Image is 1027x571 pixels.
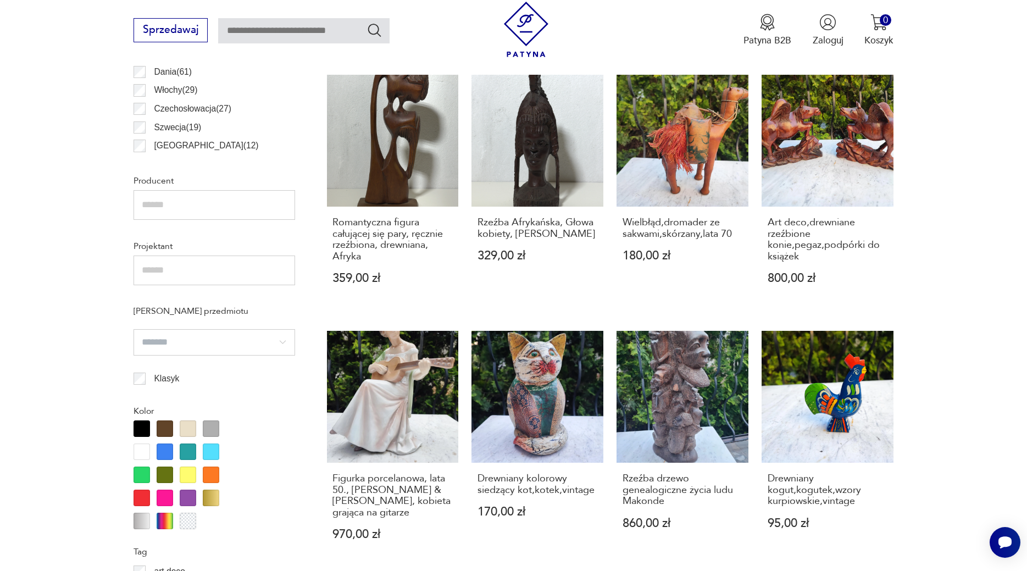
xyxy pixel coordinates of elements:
p: 95,00 zł [768,518,887,529]
img: Ikona medalu [759,14,776,31]
p: Włochy ( 29 ) [154,83,197,97]
button: 0Koszyk [864,14,893,47]
a: Ikona medaluPatyna B2B [743,14,791,47]
p: Kolor [134,404,295,418]
a: Sprzedawaj [134,26,208,35]
p: 800,00 zł [768,273,887,284]
a: Rzeźba Afrykańska, Głowa kobiety, Drewno HebanoweRzeźba Afrykańska, Głowa kobiety, [PERSON_NAME]3... [471,75,603,310]
p: Patyna B2B [743,34,791,47]
img: Ikona koszyka [870,14,887,31]
div: 0 [880,14,891,26]
img: Ikonka użytkownika [819,14,836,31]
p: Dania ( 61 ) [154,65,192,79]
p: [PERSON_NAME] przedmiotu [134,304,295,318]
p: Czechosłowacja ( 27 ) [154,102,231,116]
p: 170,00 zł [478,506,597,518]
a: Drewniany kolorowy siedzący kot,kotek,vintageDrewniany kolorowy siedzący kot,kotek,vintage170,00 zł [471,331,603,566]
button: Sprzedawaj [134,18,208,42]
p: Zaloguj [813,34,843,47]
h3: Art deco,drewniane rzeźbione konie,pegaz,podpórki do książek [768,217,887,262]
p: Francja ( 12 ) [154,157,198,171]
p: Projektant [134,239,295,253]
a: Drewniany kogut,kogutek,wzory kurpiowskie,vintageDrewniany kogut,kogutek,wzory kurpiowskie,vintag... [762,331,893,566]
button: Patyna B2B [743,14,791,47]
img: Patyna - sklep z meblami i dekoracjami vintage [498,2,554,57]
a: Romantyczna figura całującej się pary, ręcznie rzeźbiona, drewniana, AfrykaRomantyczna figura cał... [327,75,459,310]
h3: Figurka porcelanowa, lata 50., [PERSON_NAME] & [PERSON_NAME], kobieta grająca na gitarze [332,473,452,518]
a: Wielbłąd,dromader ze sakwami,skórzany,lata 70Wielbłąd,dromader ze sakwami,skórzany,lata 70180,00 zł [617,75,748,310]
p: Koszyk [864,34,893,47]
p: 180,00 zł [623,250,742,262]
h3: Wielbłąd,dromader ze sakwami,skórzany,lata 70 [623,217,742,240]
a: Rzeźba drzewo genealogiczne życia ludu MakondeRzeźba drzewo genealogiczne życia ludu Makonde860,0... [617,331,748,566]
p: Klasyk [154,372,179,386]
p: 359,00 zł [332,273,452,284]
p: 970,00 zł [332,529,452,540]
p: 860,00 zł [623,518,742,529]
h3: Romantyczna figura całującej się pary, ręcznie rzeźbiona, drewniana, Afryka [332,217,452,262]
button: Zaloguj [813,14,843,47]
p: Tag [134,545,295,559]
a: Art deco,drewniane rzeźbione konie,pegaz,podpórki do książekArt deco,drewniane rzeźbione konie,pe... [762,75,893,310]
a: Figurka porcelanowa, lata 50., Bing & Grondahl, kobieta grająca na gitarzeFigurka porcelanowa, la... [327,331,459,566]
p: 329,00 zł [478,250,597,262]
p: [GEOGRAPHIC_DATA] ( 12 ) [154,138,258,153]
p: Szwecja ( 19 ) [154,120,201,135]
button: Szukaj [367,22,382,38]
h3: Drewniany kogut,kogutek,wzory kurpiowskie,vintage [768,473,887,507]
p: Producent [134,174,295,188]
h3: Rzeźba Afrykańska, Głowa kobiety, [PERSON_NAME] [478,217,597,240]
h3: Rzeźba drzewo genealogiczne życia ludu Makonde [623,473,742,507]
h3: Drewniany kolorowy siedzący kot,kotek,vintage [478,473,597,496]
iframe: Smartsupp widget button [990,527,1020,558]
